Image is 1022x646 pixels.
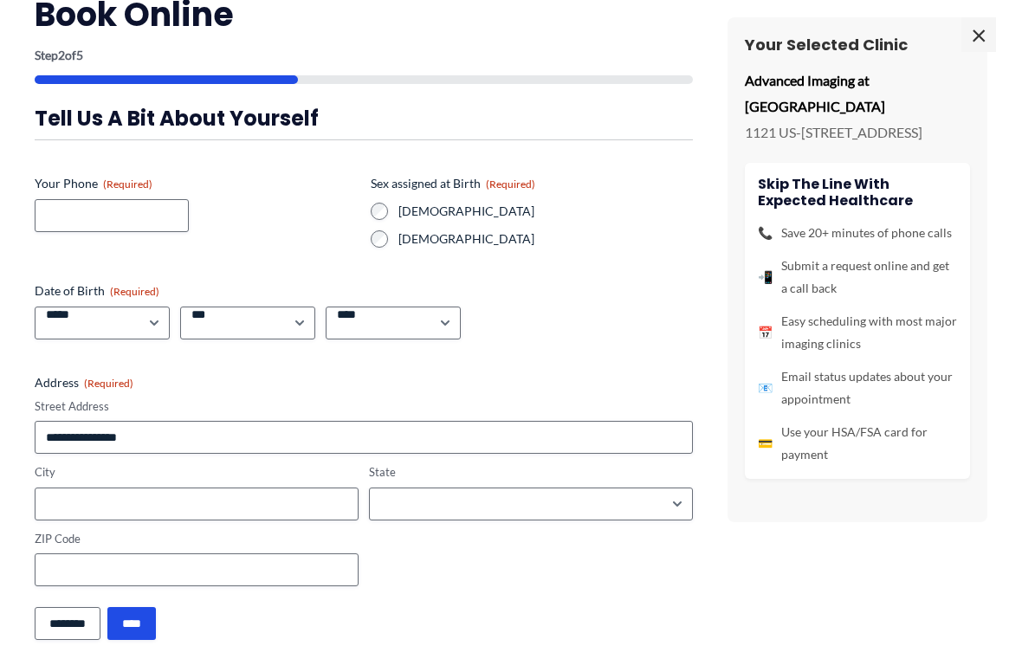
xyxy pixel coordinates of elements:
h3: Tell us a bit about yourself [35,105,693,132]
span: (Required) [84,377,133,390]
li: Submit a request online and get a call back [758,255,957,300]
li: Easy scheduling with most major imaging clinics [758,310,957,355]
p: Step of [35,49,693,61]
span: (Required) [486,178,535,191]
p: Advanced Imaging at [GEOGRAPHIC_DATA] [745,68,970,119]
span: 📅 [758,321,773,344]
span: (Required) [110,285,159,298]
span: (Required) [103,178,152,191]
label: City [35,464,359,481]
span: 5 [76,48,83,62]
span: 2 [58,48,65,62]
label: Street Address [35,398,693,415]
label: State [369,464,693,481]
label: Your Phone [35,175,357,192]
h3: Your Selected Clinic [745,35,970,55]
span: 📞 [758,222,773,244]
p: 1121 US-[STREET_ADDRESS] [745,120,970,145]
span: 💳 [758,432,773,455]
h4: Skip the line with Expected Healthcare [758,176,957,209]
span: 📲 [758,266,773,288]
span: 📧 [758,377,773,399]
label: [DEMOGRAPHIC_DATA] [398,230,693,248]
legend: Sex assigned at Birth [371,175,535,192]
legend: Address [35,374,133,391]
li: Email status updates about your appointment [758,365,957,410]
li: Use your HSA/FSA card for payment [758,421,957,466]
label: ZIP Code [35,531,359,547]
span: × [961,17,996,52]
legend: Date of Birth [35,282,159,300]
label: [DEMOGRAPHIC_DATA] [398,203,693,220]
li: Save 20+ minutes of phone calls [758,222,957,244]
